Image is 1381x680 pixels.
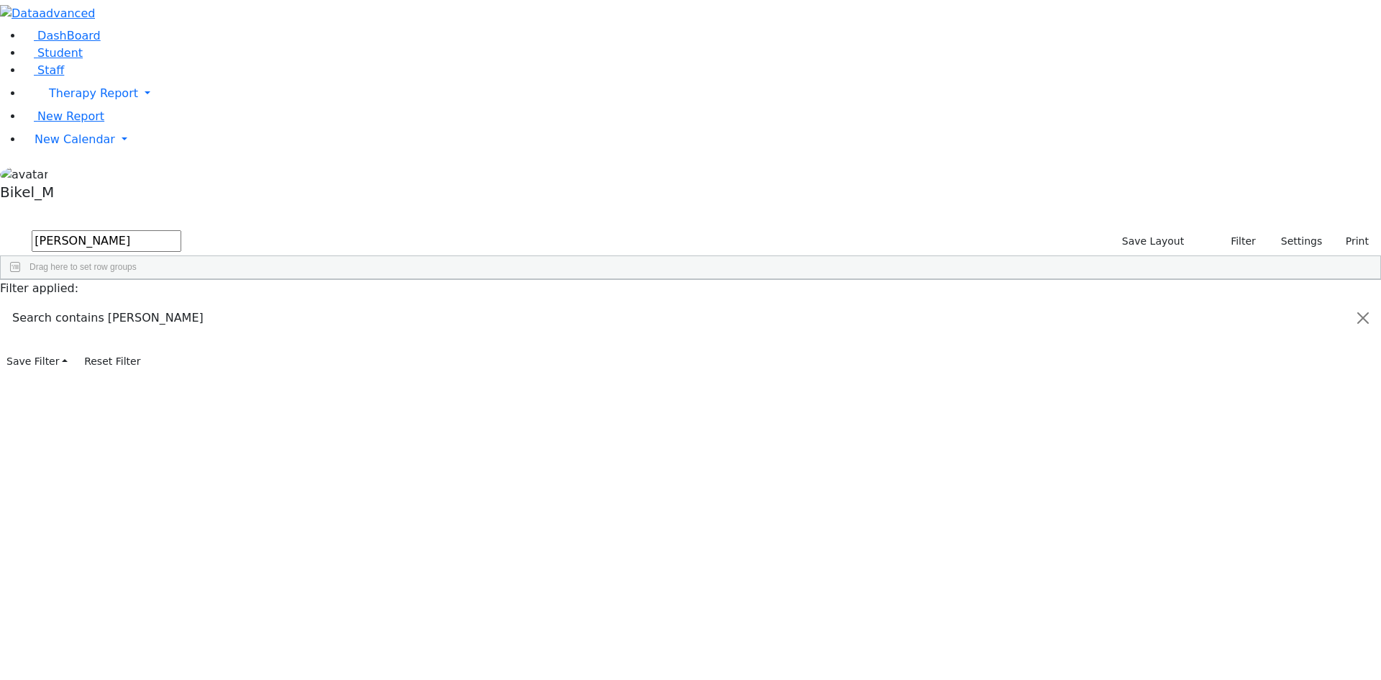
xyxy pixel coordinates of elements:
[1346,298,1380,338] button: Close
[37,63,64,77] span: Staff
[23,79,1381,108] a: Therapy Report
[78,350,147,373] button: Reset Filter
[1116,230,1190,253] button: Save Layout
[1212,230,1262,253] button: Filter
[32,230,181,252] input: Search
[37,29,101,42] span: DashBoard
[1328,230,1375,253] button: Print
[49,86,138,100] span: Therapy Report
[23,109,104,123] a: New Report
[23,63,64,77] a: Staff
[37,46,83,60] span: Student
[23,29,101,42] a: DashBoard
[23,46,83,60] a: Student
[35,132,115,146] span: New Calendar
[29,262,137,272] span: Drag here to set row groups
[23,125,1381,154] a: New Calendar
[1262,230,1328,253] button: Settings
[37,109,104,123] span: New Report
